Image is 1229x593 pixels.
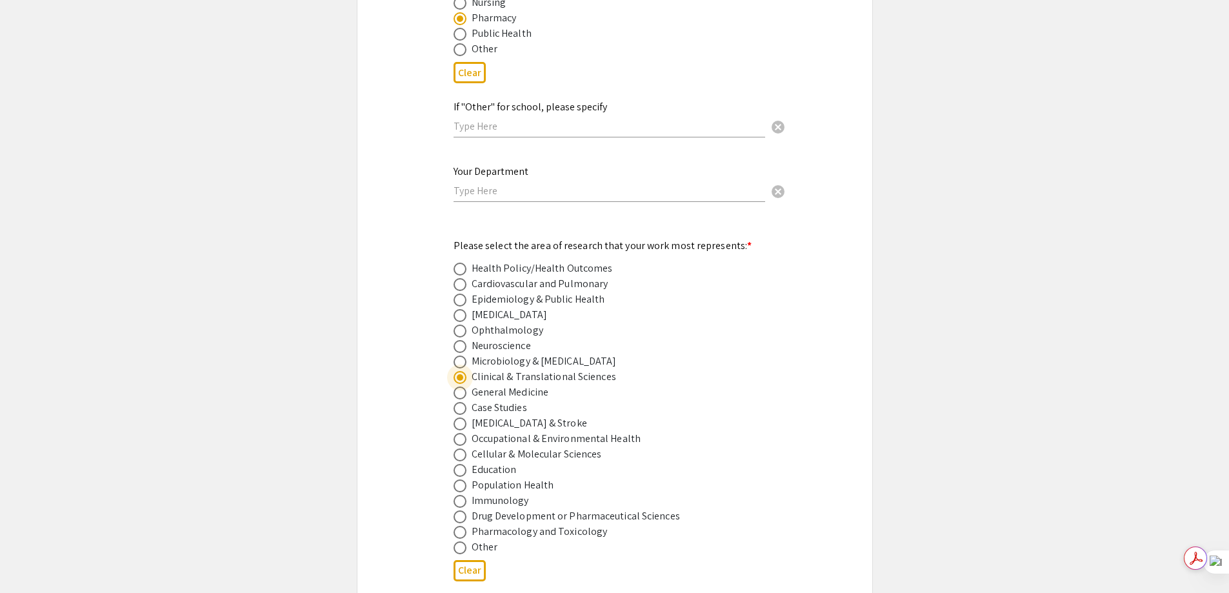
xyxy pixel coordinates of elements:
div: [MEDICAL_DATA] [472,307,547,323]
div: Health Policy/Health Outcomes [472,261,613,276]
iframe: Chat [10,535,55,583]
mat-label: Your Department [454,165,528,178]
button: Clear [454,560,486,581]
div: Ophthalmology [472,323,543,338]
div: Cellular & Molecular Sciences [472,447,602,462]
input: Type Here [454,184,765,197]
button: Clear [765,114,791,139]
div: Other [472,539,498,555]
div: Drug Development or Pharmaceutical Sciences [472,508,680,524]
span: cancel [770,119,786,135]
div: Epidemiology & Public Health [472,292,605,307]
div: Public Health [472,26,532,41]
span: cancel [770,184,786,199]
div: Pharmacy [472,10,517,26]
div: Microbiology & [MEDICAL_DATA] [472,354,617,369]
div: Population Health [472,477,554,493]
mat-label: Please select the area of research that your work most represents: [454,239,752,252]
div: Clinical & Translational Sciences [472,369,616,385]
mat-label: If "Other" for school, please specify [454,100,607,114]
input: Type Here [454,119,765,133]
button: Clear [765,177,791,203]
div: General Medicine [472,385,549,400]
div: Cardiovascular and Pulmonary [472,276,608,292]
div: Case Studies [472,400,527,416]
div: [MEDICAL_DATA] & Stroke [472,416,587,431]
div: Occupational & Environmental Health [472,431,641,447]
button: Clear [454,62,486,83]
div: Neuroscience [472,338,531,354]
div: Immunology [472,493,529,508]
div: Pharmacology and Toxicology [472,524,608,539]
div: Other [472,41,498,57]
div: Education [472,462,517,477]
